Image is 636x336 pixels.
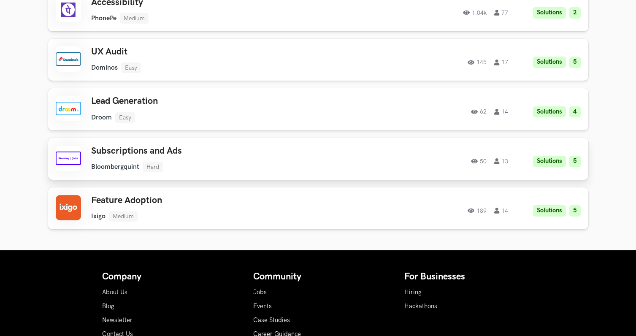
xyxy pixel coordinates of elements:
span: 62 [471,109,487,115]
li: Easy [121,62,141,73]
li: Solutions [533,57,566,68]
li: 5 [569,57,581,68]
li: Medium [120,13,149,24]
a: Feature Adoption Ixigo Medium 189 14 Solutions 5 [48,187,588,229]
li: Droom [91,114,112,122]
a: Hackathons [404,303,437,310]
li: Bloombergquint [91,163,139,171]
a: UX Audit Dominos Easy 145 17 Solutions 5 [48,39,588,81]
span: 77 [494,10,508,16]
li: Medium [109,211,138,222]
li: Hard [143,162,163,172]
li: 4 [569,106,581,118]
a: Case Studies [253,317,290,324]
span: 145 [468,60,487,65]
h4: Community [253,271,383,282]
span: 14 [494,208,508,214]
h3: UX Audit [91,46,331,57]
span: 13 [494,158,508,164]
a: Subscriptions and Ads Bloombergquint Hard 50 13 Solutions 5 [48,138,588,180]
h4: For Businesses [404,271,534,282]
span: 189 [468,208,487,214]
h3: Subscriptions and Ads [91,146,331,157]
a: Events [253,303,272,310]
li: Solutions [533,7,566,19]
a: Newsletter [102,317,133,324]
span: 17 [494,60,508,65]
li: 2 [569,7,581,19]
h3: Lead Generation [91,96,331,107]
li: Ixigo [91,212,106,220]
li: Solutions [533,156,566,167]
a: Blog [102,303,114,310]
h3: Feature Adoption [91,195,331,206]
li: PhonePe [91,14,116,22]
li: 5 [569,205,581,217]
span: 50 [471,158,487,164]
li: Solutions [533,205,566,217]
li: Easy [115,112,135,123]
span: 1.04k [463,10,487,16]
h4: Company [102,271,232,282]
a: Hiring [404,289,422,296]
li: Solutions [533,106,566,118]
a: About Us [102,289,127,296]
li: 5 [569,156,581,167]
a: Jobs [253,289,267,296]
li: Dominos [91,64,118,72]
a: Lead Generation Droom Easy 62 14 Solutions 4 [48,88,588,130]
span: 14 [494,109,508,115]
